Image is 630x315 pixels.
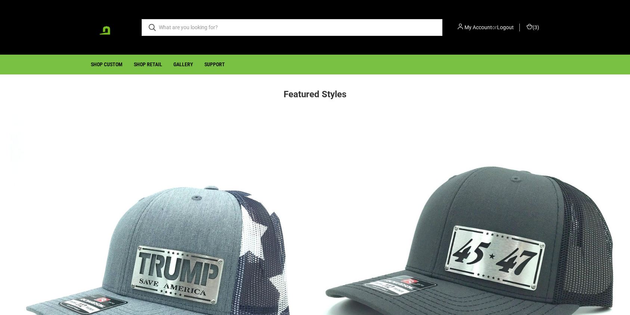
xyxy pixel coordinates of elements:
[168,55,199,74] a: Gallery
[199,55,231,74] a: Support
[534,24,537,31] span: 3
[284,89,346,100] strong: Featured Styles
[525,24,539,31] a: Cart with 0 items
[457,24,519,31] li: or
[142,19,442,36] input: What are you looking for?
[497,24,514,31] a: Logout
[128,55,168,74] a: Shop Retail
[92,9,129,46] a: BadgeCaps
[85,55,128,74] a: Shop Custom
[92,9,129,45] img: BadgeCaps
[464,24,492,31] a: My Account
